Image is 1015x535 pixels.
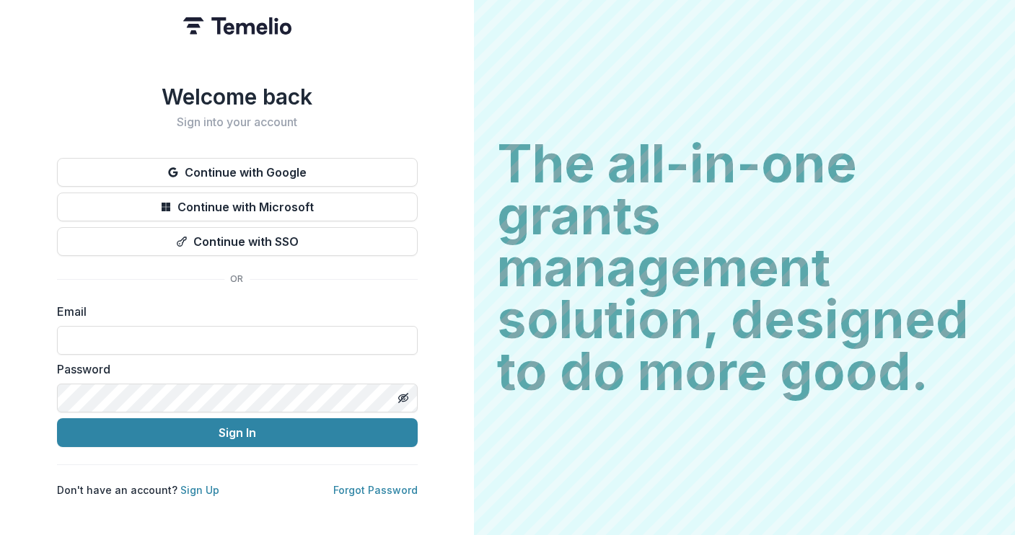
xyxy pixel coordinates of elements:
[183,17,291,35] img: Temelio
[57,482,219,498] p: Don't have an account?
[57,303,409,320] label: Email
[57,193,418,221] button: Continue with Microsoft
[57,115,418,129] h2: Sign into your account
[57,418,418,447] button: Sign In
[57,361,409,378] label: Password
[180,484,219,496] a: Sign Up
[333,484,418,496] a: Forgot Password
[57,158,418,187] button: Continue with Google
[57,227,418,256] button: Continue with SSO
[57,84,418,110] h1: Welcome back
[392,386,415,410] button: Toggle password visibility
